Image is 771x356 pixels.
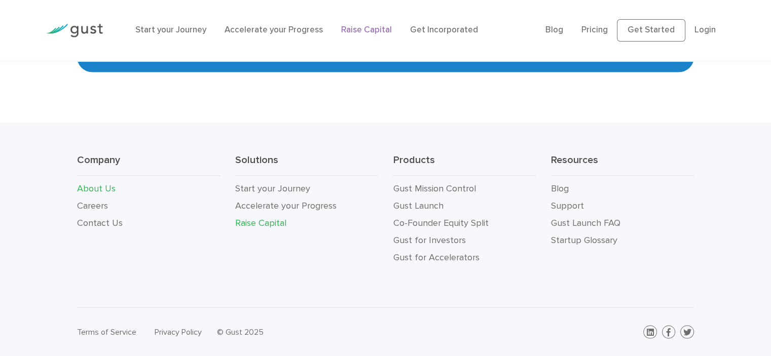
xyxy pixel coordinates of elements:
[77,153,220,176] h3: Company
[235,200,337,211] a: Accelerate your Progress
[551,234,617,245] a: Startup Glossary
[393,200,443,211] a: Gust Launch
[617,19,685,42] a: Get Started
[410,25,478,35] a: Get Incorporated
[46,24,103,37] img: Gust Logo
[235,217,286,228] a: Raise Capital
[235,183,310,193] a: Start your Journey
[393,234,465,245] a: Gust for Investors
[225,25,323,35] a: Accelerate your Progress
[545,25,563,35] a: Blog
[551,183,569,193] a: Blog
[581,25,608,35] a: Pricing
[77,217,123,228] a: Contact Us
[235,153,378,176] h3: Solutions
[135,25,206,35] a: Start your Journey
[393,252,479,262] a: Gust for Accelerators
[551,217,620,228] a: Gust Launch FAQ
[77,183,116,193] a: About Us
[341,25,392,35] a: Raise Capital
[694,25,716,35] a: Login
[393,153,536,176] h3: Products
[217,325,378,339] div: © Gust 2025
[155,327,202,336] a: Privacy Policy
[77,327,136,336] a: Terms of Service
[393,217,488,228] a: Co-Founder Equity Split
[393,183,475,193] a: Gust Mission Control
[551,153,694,176] h3: Resources
[77,200,108,211] a: Careers
[551,200,584,211] a: Support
